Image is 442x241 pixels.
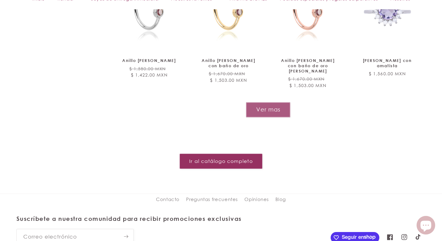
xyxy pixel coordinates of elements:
[17,10,30,15] div: v 4.0.25
[355,58,419,68] a: [PERSON_NAME] con amatista
[75,37,97,41] div: Palabras clave
[246,102,290,117] button: Ver mas
[16,215,328,223] h2: Suscríbete a nuestra comunidad para recibir promociones exclusivas
[68,36,73,41] img: tab_keywords_by_traffic_grey.svg
[10,16,15,21] img: website_grey.svg
[10,10,15,15] img: logo_orange.svg
[16,16,69,21] div: Dominio: [DOMAIN_NAME]
[186,194,238,205] a: Preguntas frecuentes
[275,194,286,205] a: Blog
[197,58,261,68] a: Anillo [PERSON_NAME] con baño de oro
[117,58,181,63] a: Anillo [PERSON_NAME]
[180,154,262,169] a: Ir al catálogo completo
[276,58,340,74] a: Anillo [PERSON_NAME] con baño de oro [PERSON_NAME]
[415,216,437,236] inbox-online-store-chat: Chat de la tienda online Shopify
[244,194,269,205] a: Opiniones
[156,195,180,205] a: Contacto
[33,37,47,41] div: Dominio
[26,36,31,41] img: tab_domain_overview_orange.svg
